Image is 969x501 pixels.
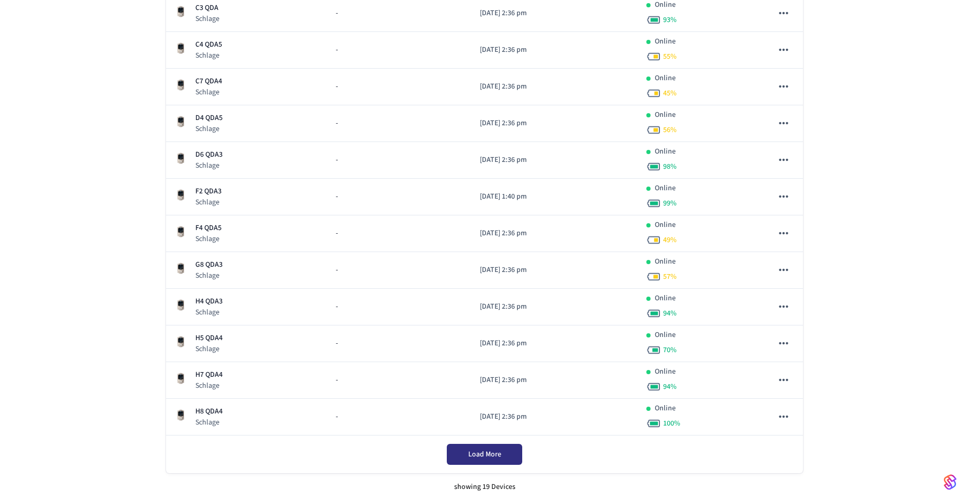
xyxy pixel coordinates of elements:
[663,271,677,282] span: 57 %
[174,5,187,18] img: Schlage Sense Smart Deadbolt with Camelot Trim, Front
[174,79,187,91] img: Schlage Sense Smart Deadbolt with Camelot Trim, Front
[655,36,676,47] p: Online
[174,115,187,128] img: Schlage Sense Smart Deadbolt with Camelot Trim, Front
[195,369,223,380] p: H7 QDA4
[336,301,338,312] span: -
[195,344,223,354] p: Schlage
[480,155,630,166] p: [DATE] 2:36 pm
[174,262,187,275] img: Schlage Sense Smart Deadbolt with Camelot Trim, Front
[663,15,677,25] span: 93 %
[336,8,338,19] span: -
[195,259,223,270] p: G8 QDA3
[166,473,803,501] div: showing 19 Devices
[195,333,223,344] p: H5 QDA4
[195,39,222,50] p: C4 QDA5
[663,51,677,62] span: 55 %
[336,45,338,56] span: -
[655,330,676,341] p: Online
[655,403,676,414] p: Online
[480,191,630,202] p: [DATE] 1:40 pm
[944,474,956,491] img: SeamLogoGradient.69752ec5.svg
[336,375,338,386] span: -
[655,110,676,121] p: Online
[174,189,187,201] img: Schlage Sense Smart Deadbolt with Camelot Trim, Front
[663,345,677,355] span: 70 %
[195,113,223,124] p: D4 QDA5
[195,223,222,234] p: F4 QDA5
[663,308,677,319] span: 94 %
[174,42,187,55] img: Schlage Sense Smart Deadbolt with Camelot Trim, Front
[655,146,676,157] p: Online
[195,406,223,417] p: H8 QDA4
[174,225,187,238] img: Schlage Sense Smart Deadbolt with Camelot Trim, Front
[480,228,630,239] p: [DATE] 2:36 pm
[655,293,676,304] p: Online
[336,118,338,129] span: -
[195,234,222,244] p: Schlage
[663,418,680,429] span: 100 %
[663,382,677,392] span: 94 %
[195,76,222,87] p: C7 QDA4
[336,265,338,276] span: -
[480,265,630,276] p: [DATE] 2:36 pm
[195,50,222,61] p: Schlage
[480,375,630,386] p: [DATE] 2:36 pm
[480,338,630,349] p: [DATE] 2:36 pm
[480,45,630,56] p: [DATE] 2:36 pm
[468,449,501,460] span: Load More
[663,161,677,172] span: 98 %
[195,380,223,391] p: Schlage
[336,338,338,349] span: -
[195,87,222,97] p: Schlage
[655,366,676,377] p: Online
[174,152,187,165] img: Schlage Sense Smart Deadbolt with Camelot Trim, Front
[663,88,677,99] span: 45 %
[174,372,187,385] img: Schlage Sense Smart Deadbolt with Camelot Trim, Front
[480,411,630,422] p: [DATE] 2:36 pm
[663,198,677,209] span: 99 %
[195,3,219,14] p: C3 QDA
[480,301,630,312] p: [DATE] 2:36 pm
[655,183,676,194] p: Online
[336,411,338,422] span: -
[480,118,630,129] p: [DATE] 2:36 pm
[336,155,338,166] span: -
[663,235,677,245] span: 49 %
[195,124,223,134] p: Schlage
[447,444,522,465] button: Load More
[195,186,222,197] p: F2 QDA3
[336,191,338,202] span: -
[655,220,676,231] p: Online
[195,307,223,318] p: Schlage
[480,81,630,92] p: [DATE] 2:36 pm
[336,228,338,239] span: -
[174,409,187,421] img: Schlage Sense Smart Deadbolt with Camelot Trim, Front
[174,299,187,311] img: Schlage Sense Smart Deadbolt with Camelot Trim, Front
[336,81,338,92] span: -
[480,8,630,19] p: [DATE] 2:36 pm
[195,296,223,307] p: H4 QDA3
[663,125,677,135] span: 56 %
[195,270,223,281] p: Schlage
[195,14,219,24] p: Schlage
[655,256,676,267] p: Online
[655,73,676,84] p: Online
[174,335,187,348] img: Schlage Sense Smart Deadbolt with Camelot Trim, Front
[195,417,223,428] p: Schlage
[195,149,223,160] p: D6 QDA3
[195,160,223,171] p: Schlage
[195,197,222,208] p: Schlage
